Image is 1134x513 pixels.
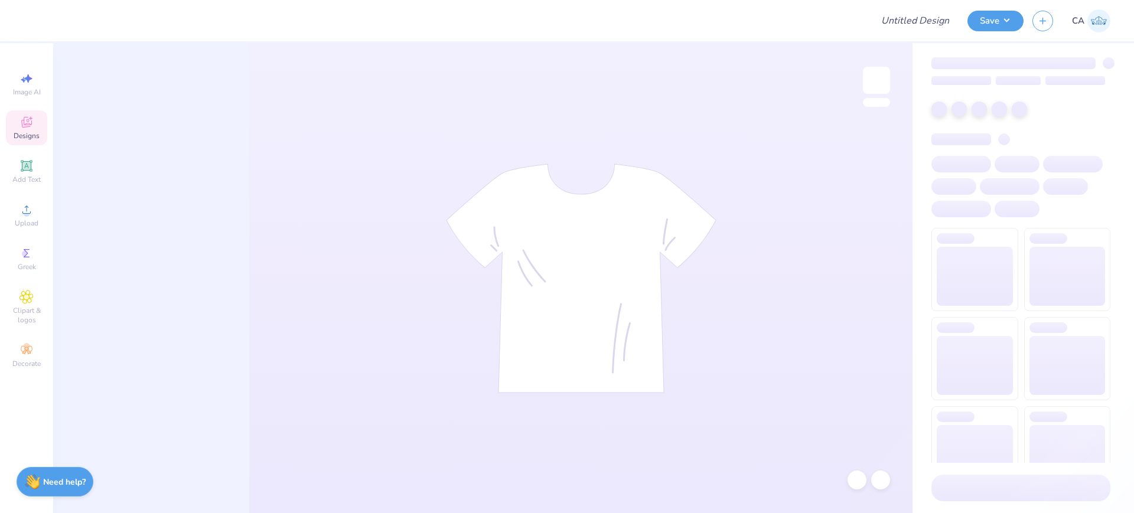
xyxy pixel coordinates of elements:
[18,262,36,272] span: Greek
[1072,9,1110,32] a: CA
[13,87,41,97] span: Image AI
[446,164,716,393] img: tee-skeleton.svg
[6,306,47,325] span: Clipart & logos
[43,476,86,488] strong: Need help?
[12,359,41,368] span: Decorate
[967,11,1024,31] button: Save
[12,175,41,184] span: Add Text
[872,9,959,32] input: Untitled Design
[1072,14,1084,28] span: CA
[1087,9,1110,32] img: Chollene Anne Aranda
[15,218,38,228] span: Upload
[14,131,40,140] span: Designs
